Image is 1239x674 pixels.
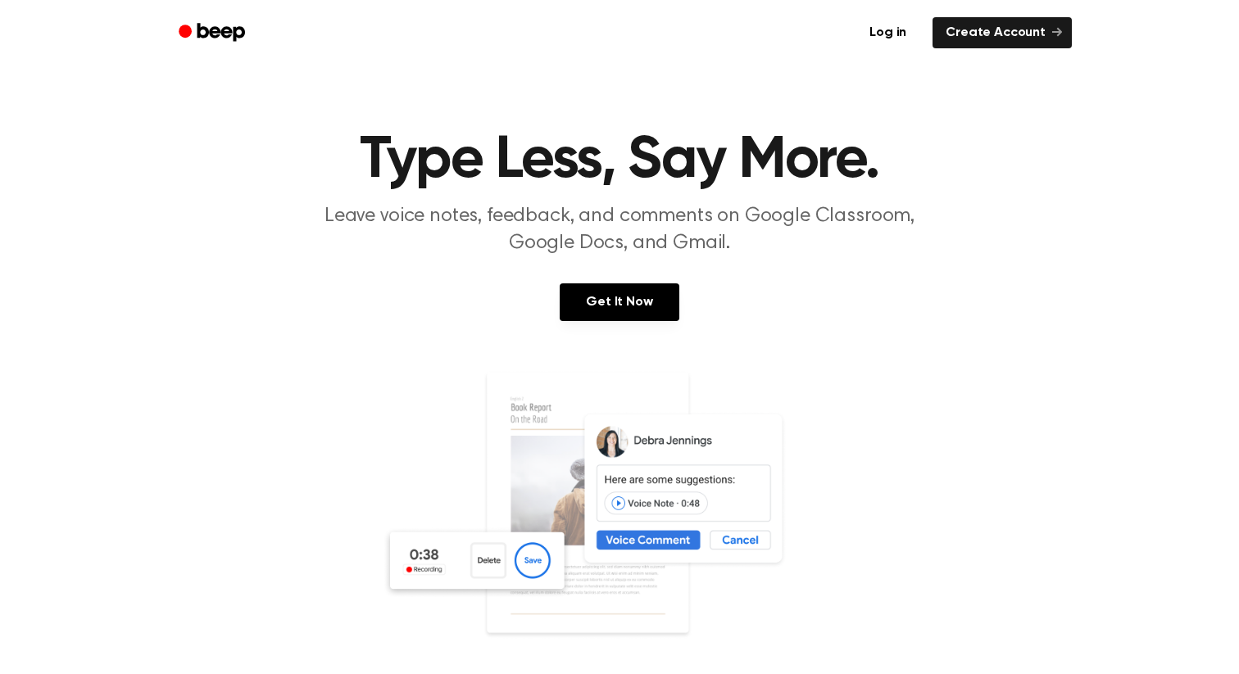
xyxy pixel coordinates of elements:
p: Leave voice notes, feedback, and comments on Google Classroom, Google Docs, and Gmail. [305,203,934,257]
h1: Type Less, Say More. [200,131,1039,190]
a: Create Account [933,17,1072,48]
a: Get It Now [560,283,678,321]
a: Beep [167,17,260,49]
a: Log in [853,14,923,52]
